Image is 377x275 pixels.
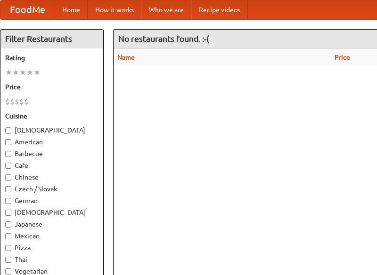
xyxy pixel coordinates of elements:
a: How it works [88,0,141,19]
li: $ [10,96,15,107]
label: German [5,196,98,205]
li: $ [24,96,29,107]
li: $ [15,96,19,107]
a: Recipe videos [191,0,248,19]
input: Pizza [5,245,11,251]
li: ★ [33,67,41,78]
input: Czech / Slovak [5,186,11,192]
a: Price [335,54,350,61]
input: Vegetarian [5,268,11,275]
li: ★ [12,67,19,78]
ng-pluralize: No restaurants found. :-( [118,34,209,43]
input: [DEMOGRAPHIC_DATA] [5,127,11,134]
input: Chinese [5,174,11,181]
input: [DEMOGRAPHIC_DATA] [5,210,11,216]
h4: Filter Restaurants [0,30,103,48]
input: Thai [5,257,11,263]
li: $ [19,96,24,107]
input: Cafe [5,163,11,169]
input: Barbecue [5,151,11,157]
input: Mexican [5,233,11,239]
a: Name [117,54,135,61]
input: American [5,139,11,145]
a: Home [55,0,88,19]
li: $ [5,96,10,107]
label: Barbecue [5,149,98,158]
label: [DEMOGRAPHIC_DATA] [5,126,98,135]
label: [DEMOGRAPHIC_DATA] [5,208,98,217]
label: Cafe [5,161,98,170]
input: German [5,198,11,204]
h5: Cuisine [5,111,98,121]
a: FoodMe [0,0,55,19]
li: ★ [19,67,26,78]
label: Thai [5,255,98,264]
input: Japanese [5,221,11,228]
label: Chinese [5,173,98,182]
label: Mexican [5,231,98,241]
a: Who we are [141,0,191,19]
label: Czech / Slovak [5,184,98,194]
h5: Rating [5,53,98,63]
label: Japanese [5,220,98,229]
label: American [5,137,98,147]
label: Pizza [5,243,98,252]
li: ★ [26,67,33,78]
li: ★ [5,67,12,78]
h5: Price [5,82,98,92]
